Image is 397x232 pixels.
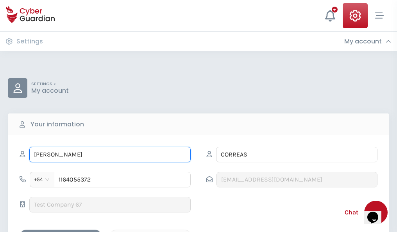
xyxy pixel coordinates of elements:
h3: Settings [16,38,43,45]
p: My account [31,87,69,95]
h3: My account [344,38,382,45]
span: +54 [34,174,50,185]
div: My account [344,38,391,45]
p: SETTINGS > [31,81,69,87]
span: Chat [345,208,358,217]
div: + [332,7,338,13]
iframe: chat widget [364,201,389,224]
b: Your information [30,120,84,129]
